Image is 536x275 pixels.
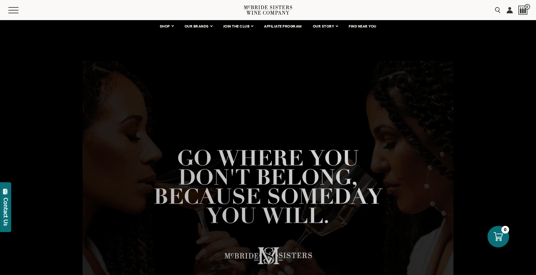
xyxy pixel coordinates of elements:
a: FIND NEAR YOU [345,20,381,32]
span: FIND NEAR YOU [349,24,376,28]
span: AFFILIATE PROGRAM [264,24,302,28]
span: OUR BRANDS [185,24,209,28]
a: AFFILIATE PROGRAM [260,20,306,32]
div: Contact Us [3,198,9,226]
div: 0 [501,226,509,234]
a: OUR BRANDS [181,20,216,32]
a: JOIN THE CLUB [219,20,257,32]
span: JOIN THE CLUB [223,24,250,28]
a: SHOP [156,20,177,32]
span: SHOP [160,24,170,28]
a: OUR STORY [309,20,342,32]
span: OUR STORY [313,24,334,28]
button: Mobile Menu Trigger [8,7,31,13]
span: 0 [525,4,530,10]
